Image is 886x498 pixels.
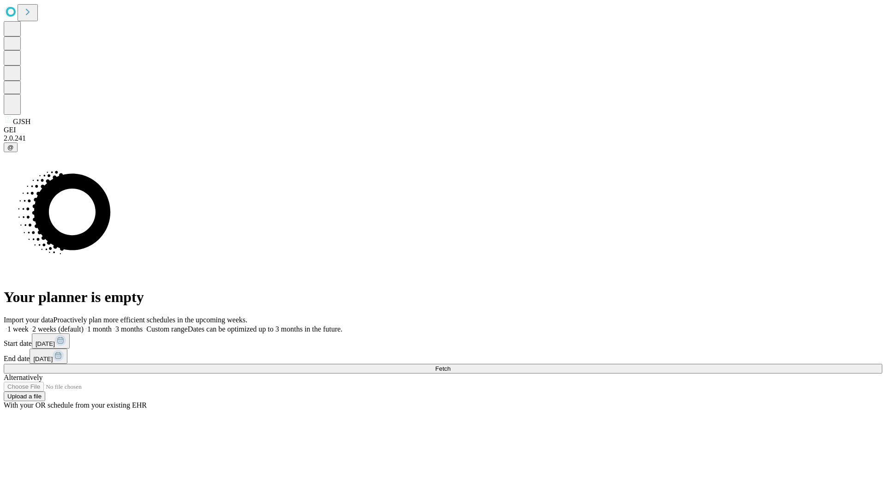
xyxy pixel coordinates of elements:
span: Import your data [4,316,54,324]
button: [DATE] [30,349,67,364]
div: End date [4,349,882,364]
span: [DATE] [33,356,53,362]
span: 1 month [87,325,112,333]
span: Dates can be optimized up to 3 months in the future. [188,325,342,333]
span: @ [7,144,14,151]
span: Alternatively [4,373,42,381]
span: [DATE] [36,340,55,347]
span: 2 weeks (default) [32,325,84,333]
div: 2.0.241 [4,134,882,142]
button: Upload a file [4,391,45,401]
div: GEI [4,126,882,134]
span: With your OR schedule from your existing EHR [4,401,147,409]
span: 3 months [115,325,143,333]
button: @ [4,142,18,152]
span: Proactively plan more efficient schedules in the upcoming weeks. [54,316,247,324]
span: Fetch [435,365,450,372]
button: [DATE] [32,333,70,349]
button: Fetch [4,364,882,373]
div: Start date [4,333,882,349]
span: 1 week [7,325,29,333]
span: Custom range [146,325,187,333]
span: GJSH [13,118,30,125]
h1: Your planner is empty [4,289,882,306]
